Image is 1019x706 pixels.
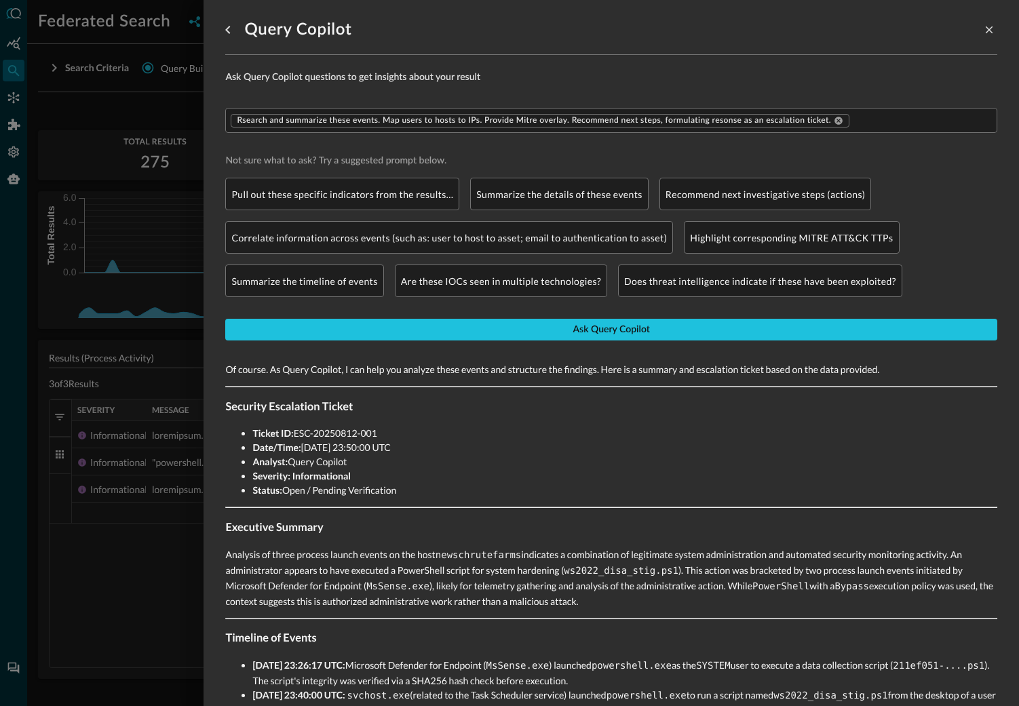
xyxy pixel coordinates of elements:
strong: Executive Summary [225,521,323,534]
code: powershell.exe [607,690,687,701]
li: [DATE] 23:50:00 UTC [252,440,997,454]
strong: Analyst: [252,456,288,467]
button: Ask Query Copilot [225,319,997,340]
code: newschrutefarms [436,550,521,561]
li: Microsoft Defender for Endpoint ( ) launched as the user to execute a data collection script ( ).... [252,658,997,688]
button: go back [217,19,239,41]
div: Summarize the details of these events [470,178,649,210]
div: Rsearch and summarize these events. Map users to hosts to IPs. Provide Mitre overlay. Recommend n... [231,114,849,128]
code: 211ef051-....ps1 [893,661,984,671]
p: Of course. As Query Copilot, I can help you analyze these events and structure the findings. Here... [225,362,997,376]
div: Highlight corresponding MITRE ATT&CK TTPs [684,221,899,254]
strong: Informational [292,470,351,482]
p: Correlate information across events (such as: user to host to asset; email to authentication to a... [231,231,667,245]
code: svchost.exe [347,690,410,701]
li: Query Copilot [252,454,997,469]
p: Highlight corresponding MITRE ATT&CK TTPs [690,231,893,245]
strong: Security Escalation Ticket [225,400,353,413]
strong: Severity: [252,470,290,482]
code: SYSTEM [696,661,731,671]
li: Open / Pending Verification [252,483,997,497]
code: MsSense.exe [366,581,429,592]
strong: Date/Time: [252,442,301,453]
div: Correlate information across events (such as: user to host to asset; email to authentication to a... [225,221,673,254]
div: Are these IOCs seen in multiple technologies? [395,264,607,297]
code: ws2022_disa_stig.ps1 [564,566,678,576]
span: Ask Query Copilot questions to get insights about your result [225,71,997,86]
strong: [DATE] 23:40:00 UTC: [252,689,345,701]
div: Recommend next investigative steps (actions) [659,178,872,210]
p: Does threat intelligence indicate if these have been exploited? [624,274,896,288]
p: Summarize the timeline of events [231,274,377,288]
div: Ask Query Copilot [573,321,649,338]
div: Pull out these specific indicators from the results… [225,178,459,210]
li: ESC-20250812-001 [252,426,997,440]
button: close-drawer [981,22,997,38]
code: MsSense.exe [486,661,550,671]
span: Not sure what to ask? Try a suggested prompt below. [225,155,997,167]
h1: Query Copilot [244,19,351,41]
code: powershell.exe [592,661,672,671]
strong: Status: [252,484,282,496]
strong: Ticket ID: [252,427,293,439]
div: Does threat intelligence indicate if these have been exploited? [618,264,902,297]
code: ws2022_disa_stig.ps1 [773,690,888,701]
p: Are these IOCs seen in multiple technologies? [401,274,601,288]
p: Summarize the details of these events [476,187,642,201]
code: Bypass [834,581,869,592]
strong: [DATE] 23:26:17 UTC: [252,659,345,671]
strong: Timeline of Events [225,631,316,644]
span: Rsearch and summarize these events. Map users to hosts to IPs. Provide Mitre overlay. Recommend n... [237,115,831,126]
div: Summarize the timeline of events [225,264,383,297]
code: PowerShell [752,581,809,592]
p: Recommend next investigative steps (actions) [666,187,866,201]
p: Pull out these specific indicators from the results… [231,187,453,201]
p: Analysis of three process launch events on the host indicates a combination of legitimate system ... [225,547,997,608]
